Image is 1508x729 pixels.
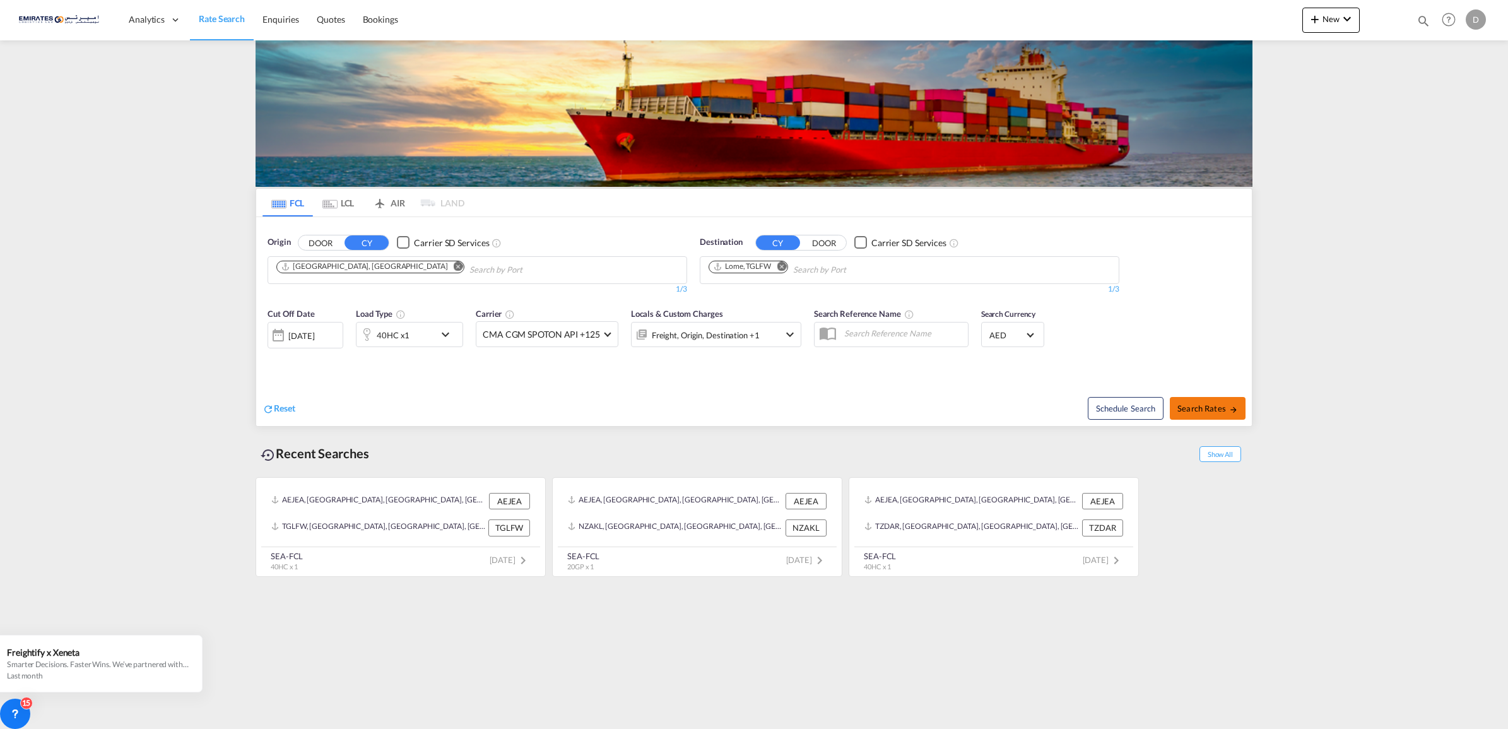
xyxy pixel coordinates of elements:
div: AEJEA [1082,493,1123,509]
input: Chips input. [793,260,913,280]
div: 1/3 [700,284,1119,295]
span: Enquiries [262,14,299,25]
md-icon: icon-chevron-right [1109,553,1124,568]
div: SEA-FCL [567,550,599,562]
span: Reset [274,403,295,413]
span: Origin [268,236,290,249]
md-icon: icon-plus 400-fg [1307,11,1322,27]
div: Lome, TGLFW [713,261,771,272]
md-icon: icon-refresh [262,403,274,415]
div: D [1466,9,1486,30]
button: Remove [769,261,787,274]
div: icon-refreshReset [262,402,295,416]
input: Search Reference Name [838,324,968,343]
span: Show All [1199,446,1241,462]
md-tab-item: LCL [313,189,363,216]
md-icon: icon-magnify [1417,14,1430,28]
md-icon: Your search will be saved by the below given name [904,309,914,319]
recent-search-card: AEJEA, [GEOGRAPHIC_DATA], [GEOGRAPHIC_DATA], [GEOGRAPHIC_DATA], [GEOGRAPHIC_DATA] AEJEATGLFW, [GE... [256,477,546,577]
div: 40HC x1 [377,326,409,344]
span: AED [989,329,1025,341]
div: NZAKL [786,519,827,536]
span: Quotes [317,14,345,25]
div: AEJEA, Jebel Ali, United Arab Emirates, Middle East, Middle East [864,493,1079,509]
div: TGLFW, Lome, Togo, Western Africa, Africa [271,519,485,536]
div: 40HC x1icon-chevron-down [356,322,463,347]
div: Jebel Ali, AEJEA [281,261,447,272]
div: AEJEA [489,493,530,509]
div: Freight Origin Destination Factory Stuffing [652,326,760,344]
md-tab-item: FCL [262,189,313,216]
span: Search Reference Name [814,309,914,319]
span: Rate Search [199,13,245,24]
md-pagination-wrapper: Use the left and right arrow keys to navigate between tabs [262,189,464,216]
span: 20GP x 1 [567,562,594,571]
div: TZDAR [1082,519,1123,536]
span: CMA CGM SPOTON API +125 [483,328,600,341]
md-datepicker: Select [268,347,277,364]
span: [DATE] [786,555,827,565]
md-checkbox: Checkbox No Ink [854,236,946,249]
md-icon: Unchecked: Search for CY (Container Yard) services for all selected carriers.Checked : Search for... [949,238,959,248]
span: 40HC x 1 [864,562,891,571]
span: Load Type [356,309,406,319]
md-select: Select Currency: د.إ AEDUnited Arab Emirates Dirham [988,326,1037,344]
span: Carrier [476,309,515,319]
md-icon: icon-backup-restore [261,447,276,463]
md-icon: The selected Trucker/Carrierwill be displayed in the rate results If the rates are from another f... [505,309,515,319]
img: LCL+%26+FCL+BACKGROUND.png [256,40,1252,187]
span: Destination [700,236,743,249]
md-tab-item: AIR [363,189,414,216]
span: Locals & Custom Charges [631,309,723,319]
div: Freight Origin Destination Factory Stuffingicon-chevron-down [631,322,801,347]
div: AEJEA, Jebel Ali, United Arab Emirates, Middle East, Middle East [568,493,782,509]
div: Press delete to remove this chip. [281,261,450,272]
div: 1/3 [268,284,687,295]
md-icon: icon-chevron-down [1340,11,1355,27]
div: SEA-FCL [864,550,896,562]
button: DOOR [298,235,343,250]
div: TGLFW [488,519,530,536]
button: Search Ratesicon-arrow-right [1170,397,1246,420]
md-checkbox: Checkbox No Ink [397,236,489,249]
span: Bookings [363,14,398,25]
span: [DATE] [1083,555,1124,565]
span: [DATE] [490,555,531,565]
span: New [1307,14,1355,24]
md-chips-wrap: Chips container. Use arrow keys to select chips. [274,257,594,280]
div: Carrier SD Services [871,237,946,249]
div: OriginDOOR CY Checkbox No InkUnchecked: Search for CY (Container Yard) services for all selected ... [256,217,1252,426]
div: NZAKL, Auckland, New Zealand, Oceania, Oceania [568,519,782,536]
span: Help [1438,9,1459,30]
md-icon: icon-chevron-down [782,327,798,342]
div: Recent Searches [256,439,374,468]
div: icon-magnify [1417,14,1430,33]
input: Chips input. [469,260,589,280]
img: c67187802a5a11ec94275b5db69a26e6.png [19,6,104,34]
button: Note: By default Schedule search will only considerorigin ports, destination ports and cut off da... [1088,397,1163,420]
button: icon-plus 400-fgNewicon-chevron-down [1302,8,1360,33]
div: Carrier SD Services [414,237,489,249]
md-icon: icon-chevron-right [812,553,827,568]
span: Search Currency [981,309,1036,319]
div: AEJEA [786,493,827,509]
span: Cut Off Date [268,309,315,319]
button: DOOR [802,235,846,250]
div: SEA-FCL [271,550,303,562]
span: 40HC x 1 [271,562,298,571]
div: [DATE] [268,322,343,348]
div: [DATE] [288,330,314,341]
recent-search-card: AEJEA, [GEOGRAPHIC_DATA], [GEOGRAPHIC_DATA], [GEOGRAPHIC_DATA], [GEOGRAPHIC_DATA] AEJEATZDAR, [GE... [849,477,1139,577]
recent-search-card: AEJEA, [GEOGRAPHIC_DATA], [GEOGRAPHIC_DATA], [GEOGRAPHIC_DATA], [GEOGRAPHIC_DATA] AEJEANZAKL, [GE... [552,477,842,577]
md-icon: icon-information-outline [396,309,406,319]
md-icon: icon-chevron-down [438,327,459,342]
span: Search Rates [1177,403,1238,413]
md-chips-wrap: Chips container. Use arrow keys to select chips. [707,257,918,280]
div: Press delete to remove this chip. [713,261,774,272]
div: TZDAR, Dar es Salaam, Tanzania, United Republic of, Eastern Africa, Africa [864,519,1079,536]
button: CY [345,235,389,250]
button: Remove [445,261,464,274]
md-icon: icon-arrow-right [1229,405,1238,414]
span: Analytics [129,13,165,26]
